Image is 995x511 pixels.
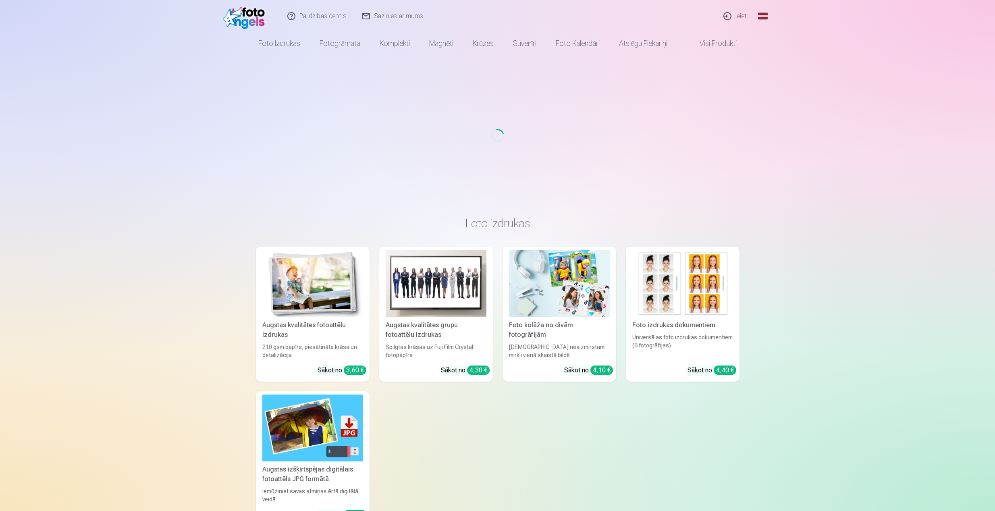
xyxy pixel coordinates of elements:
div: Foto izdrukas dokumentiem [629,320,736,330]
a: Komplekti [370,32,420,55]
div: Sākot no [441,366,490,375]
img: Foto izdrukas dokumentiem [632,250,733,317]
a: Foto kolāža no divām fotogrāfijāmFoto kolāža no divām fotogrāfijām[DEMOGRAPHIC_DATA] neaizmirstam... [503,247,616,382]
a: Fotogrāmata [310,32,370,55]
div: 4,10 € [590,366,613,375]
img: Augstas izšķirtspējas digitālais fotoattēls JPG formātā [262,395,363,462]
a: Foto kalendāri [546,32,609,55]
div: Augstas izšķirtspējas digitālais fotoattēls JPG formātā [259,465,366,484]
div: Augstas kvalitātes grupu fotoattēlu izdrukas [382,320,490,340]
a: Visi produkti [677,32,746,55]
a: Suvenīri [503,32,546,55]
div: Augstas kvalitātes fotoattēlu izdrukas [259,320,366,340]
a: Krūzes [463,32,503,55]
div: Sākot no [564,366,613,375]
div: 4,30 € [467,366,490,375]
div: Iemūžiniet savas atmiņas ērtā digitālā veidā [259,487,366,503]
img: /fa1 [223,3,269,29]
a: Foto izdrukas [249,32,310,55]
a: Augstas kvalitātes grupu fotoattēlu izdrukasAugstas kvalitātes grupu fotoattēlu izdrukasSpilgtas ... [379,247,493,382]
a: Augstas kvalitātes fotoattēlu izdrukasAugstas kvalitātes fotoattēlu izdrukas210 gsm papīrs, piesā... [256,247,370,382]
div: Sākot no [688,366,736,375]
div: Foto kolāža no divām fotogrāfijām [506,320,613,340]
div: 4,40 € [714,366,736,375]
a: Foto izdrukas dokumentiemFoto izdrukas dokumentiemUniversālas foto izdrukas dokumentiem (6 fotogr... [626,247,739,382]
h3: Foto izdrukas [262,216,733,231]
img: Augstas kvalitātes fotoattēlu izdrukas [262,250,363,317]
a: Magnēti [420,32,463,55]
img: Foto kolāža no divām fotogrāfijām [509,250,610,317]
div: 210 gsm papīrs, piesātināta krāsa un detalizācija [259,343,366,359]
div: 3,60 € [344,366,366,375]
img: Augstas kvalitātes grupu fotoattēlu izdrukas [386,250,486,317]
div: Spilgtas krāsas uz Fuji Film Crystal fotopapīra [382,343,490,359]
a: Atslēgu piekariņi [609,32,677,55]
div: Sākot no [318,366,366,375]
div: [DEMOGRAPHIC_DATA] neaizmirstami mirkļi vienā skaistā bildē [506,343,613,359]
div: Universālas foto izdrukas dokumentiem (6 fotogrāfijas) [629,333,736,359]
